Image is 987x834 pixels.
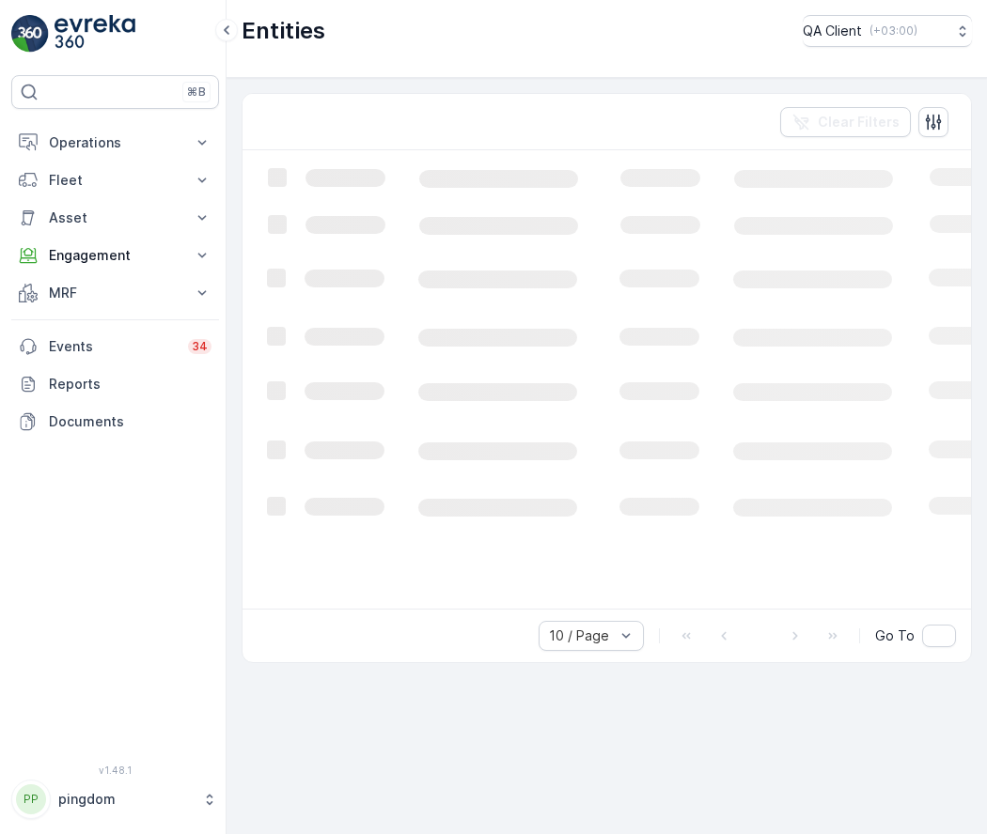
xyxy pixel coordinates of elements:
a: Reports [11,365,219,403]
p: QA Client [803,22,862,40]
p: Fleet [49,171,181,190]
p: ( +03:00 ) [869,23,917,39]
p: ⌘B [187,85,206,100]
span: v 1.48.1 [11,764,219,776]
span: Go To [875,626,915,645]
p: Asset [49,208,181,227]
img: logo [11,15,49,53]
a: Documents [11,403,219,440]
p: Operations [49,133,181,152]
a: Events34 [11,328,219,365]
button: Asset [11,199,219,237]
button: Clear Filters [780,107,911,137]
button: Operations [11,124,219,162]
p: Entities [242,16,325,46]
div: PP [16,784,46,814]
button: MRF [11,274,219,312]
p: MRF [49,284,181,302]
p: Engagement [49,246,181,265]
p: Reports [49,375,211,394]
p: pingdom [58,790,193,809]
button: PPpingdom [11,780,219,819]
p: Documents [49,412,211,431]
p: Events [49,337,177,356]
button: Fleet [11,162,219,199]
button: Engagement [11,237,219,274]
button: QA Client(+03:00) [803,15,972,47]
p: 34 [192,339,208,354]
img: logo_light-DOdMpM7g.png [55,15,135,53]
p: Clear Filters [818,113,900,131]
